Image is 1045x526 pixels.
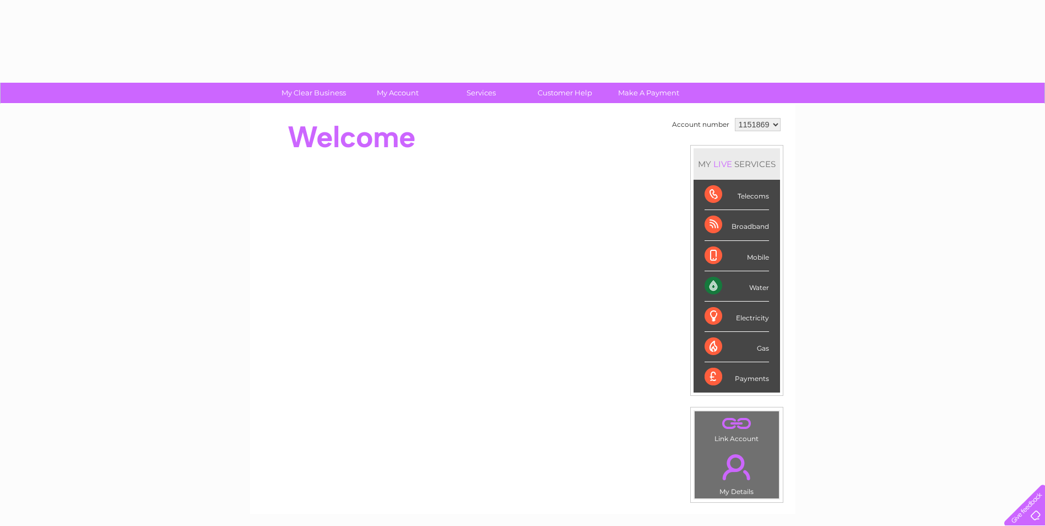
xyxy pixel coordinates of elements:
div: Payments [705,362,769,392]
div: Electricity [705,302,769,332]
a: . [697,448,776,486]
div: Water [705,271,769,302]
div: Broadband [705,210,769,240]
td: Link Account [694,411,779,446]
a: Customer Help [519,83,610,103]
a: My Account [352,83,443,103]
div: Telecoms [705,180,769,210]
a: Make A Payment [603,83,694,103]
a: . [697,414,776,433]
td: My Details [694,445,779,499]
div: Mobile [705,241,769,271]
a: My Clear Business [268,83,359,103]
div: MY SERVICES [694,148,780,180]
div: Gas [705,332,769,362]
div: LIVE [711,159,734,169]
td: Account number [669,115,732,134]
a: Services [436,83,527,103]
